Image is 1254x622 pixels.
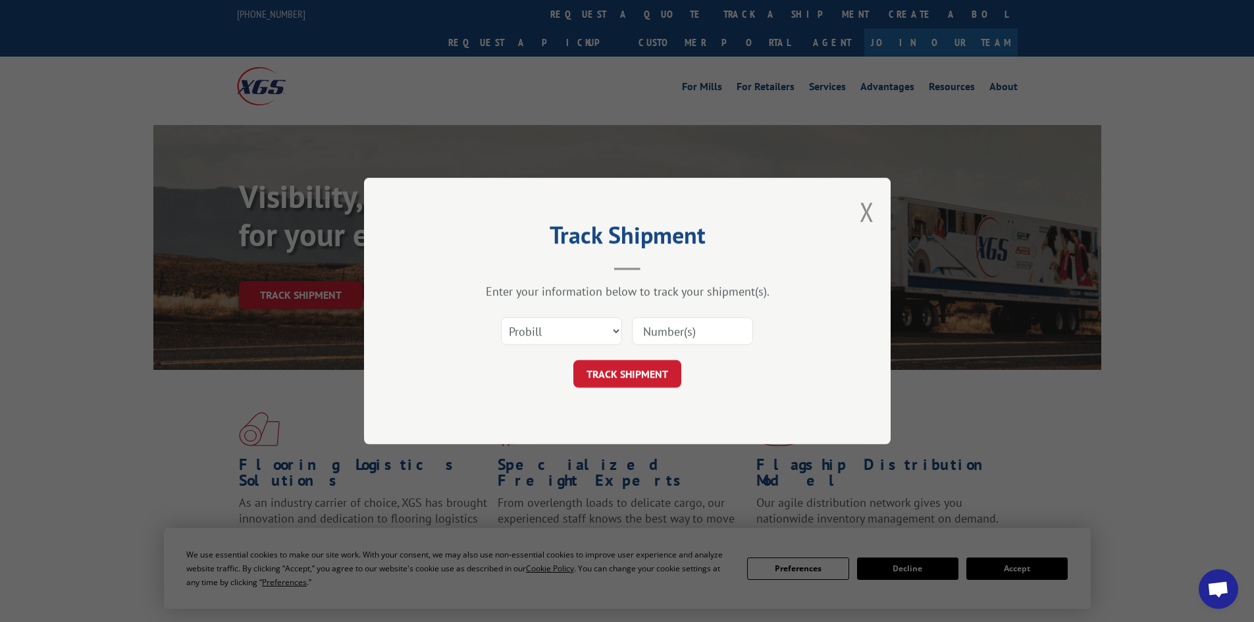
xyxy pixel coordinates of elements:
h2: Track Shipment [430,226,825,251]
div: Open chat [1199,569,1238,609]
div: Enter your information below to track your shipment(s). [430,284,825,299]
input: Number(s) [632,317,753,345]
button: TRACK SHIPMENT [573,360,681,388]
button: Close modal [860,194,874,229]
